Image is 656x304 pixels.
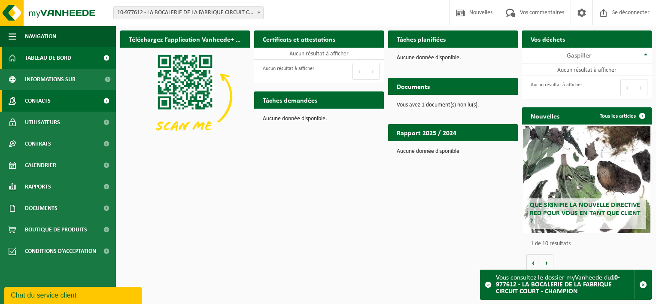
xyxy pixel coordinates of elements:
[263,116,375,122] p: Aucune donnée disponible.
[530,202,641,225] span: Que signifie la nouvelle directive RED pour vous en tant que client ?
[397,55,509,61] p: Aucune donnée disponible.
[366,63,380,80] button: Prochain
[25,133,51,155] span: Contrats
[388,124,465,141] h2: Rapport 2025 / 2024
[523,126,650,233] a: Que signifie la nouvelle directive RED pour vous en tant que client ?
[25,176,51,198] span: Rapports
[593,107,651,125] a: Tous les articles
[25,69,99,90] span: Informations sur l’entreprise
[113,6,264,19] span: 10-977612 - LA BOCALERIE DE LA FABRIQUE CIRCUIT COURT - CHAMPION
[25,90,51,112] span: Contacts
[600,113,636,119] font: Tous les articles
[526,254,540,271] button: Précédent
[114,7,263,19] span: 10-977612 - LA BOCALERIE DE LA FABRIQUE CIRCUIT COURT - CHAMPION
[120,48,250,145] img: Téléchargez l’application VHEPlus
[526,78,582,97] div: Aucun résultat à afficher
[352,63,366,80] button: Précédent
[254,30,344,47] h2: Certificats et attestations
[397,149,509,155] p: Aucune donnée disponible
[4,285,143,304] iframe: chat widget
[531,241,647,247] p: 1 de 10 résultats
[388,78,438,94] h2: Documents
[25,47,71,69] span: Tableau de bord
[496,274,620,295] strong: 10-977612 - LA BOCALERIE DE LA FABRIQUE CIRCUIT COURT - CHAMPION
[120,30,250,47] h2: Téléchargez l’application Vanheede+ dès maintenant !
[522,107,568,124] h2: Nouvelles
[25,155,56,176] span: Calendrier
[567,52,592,59] span: Gaspiller
[254,91,326,108] h2: Tâches demandées
[25,198,58,219] span: Documents
[25,219,87,240] span: Boutique de produits
[25,112,60,133] span: Utilisateurs
[397,102,509,108] p: Vous avez 1 document(s) non lu(s).
[496,270,635,299] div: Vous consultez le dossier myVanheede du
[522,30,574,47] h2: Vos déchets
[620,79,634,96] button: Précédent
[25,26,56,47] span: Navigation
[522,64,652,76] td: Aucun résultat à afficher
[388,30,454,47] h2: Tâches planifiées
[25,240,96,262] span: Conditions d’acceptation
[540,254,553,271] button: Prochain
[258,62,314,81] div: Aucun résultat à afficher
[634,79,647,96] button: Prochain
[254,48,384,60] td: Aucun résultat à afficher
